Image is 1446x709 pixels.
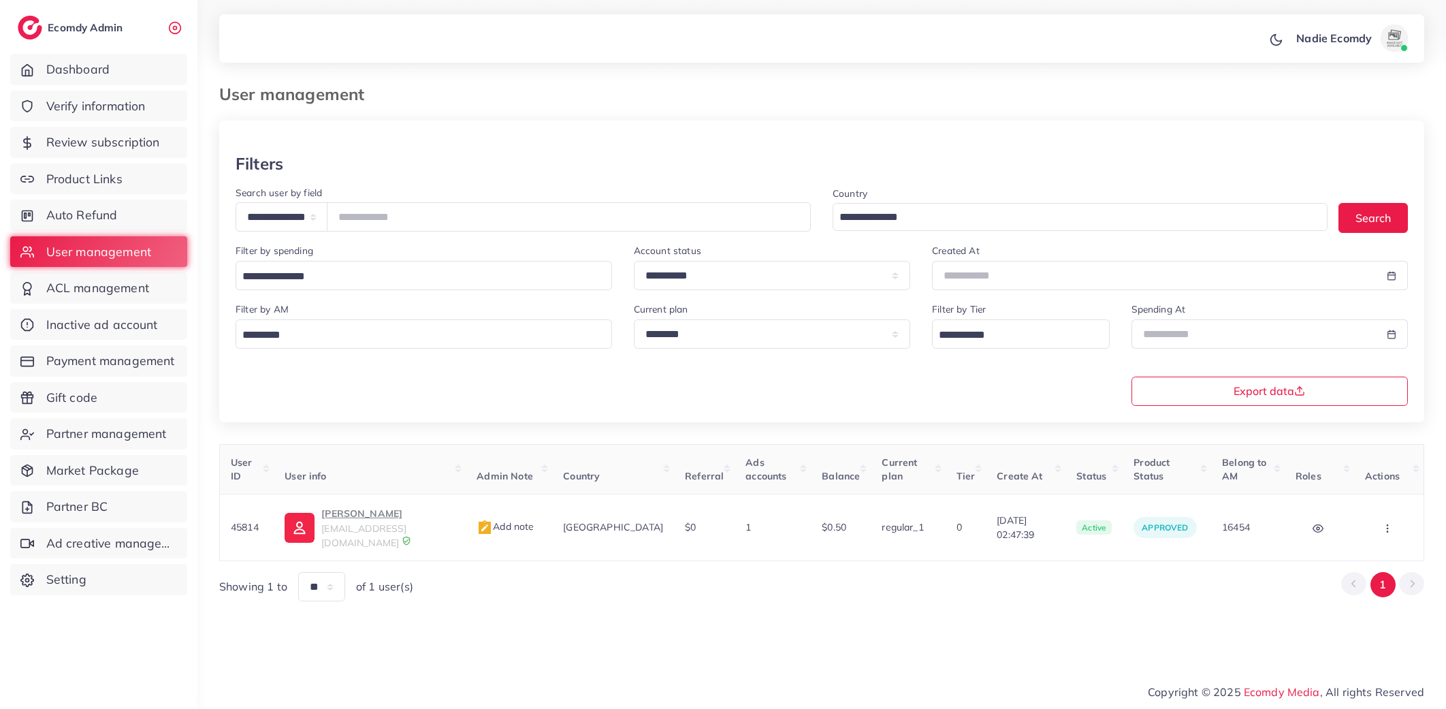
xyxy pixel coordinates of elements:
a: Market Package [10,455,187,486]
span: Gift code [46,389,97,407]
span: Auto Refund [46,206,118,224]
span: Status [1076,470,1106,482]
span: [DATE] 02:47:39 [997,514,1055,541]
input: Search for option [835,207,1310,228]
span: 16454 [1222,521,1250,533]
span: , All rights Reserved [1320,684,1424,700]
span: Payment management [46,352,175,370]
label: Filter by Tier [932,302,986,316]
a: Gift code [10,382,187,413]
span: of 1 user(s) [356,579,413,595]
a: Product Links [10,163,187,195]
span: Balance [822,470,860,482]
span: Showing 1 to [219,579,287,595]
span: 45814 [231,521,259,533]
a: Partner management [10,418,187,450]
div: Search for option [236,261,612,290]
span: 1 [745,521,751,533]
a: ACL management [10,272,187,304]
span: Actions [1365,470,1400,482]
button: Export data [1131,377,1409,406]
span: Belong to AM [1222,456,1266,482]
a: Ecomdy Media [1244,685,1320,699]
label: Search user by field [236,186,322,200]
span: Review subscription [46,133,160,151]
span: Tier [957,470,976,482]
span: Setting [46,571,86,588]
span: Product Links [46,170,123,188]
span: Market Package [46,462,139,479]
a: Ad creative management [10,528,187,559]
div: Search for option [236,319,612,349]
a: Setting [10,564,187,595]
span: $0.50 [822,521,846,533]
label: Created At [932,244,980,257]
span: Verify information [46,97,146,115]
span: $0 [685,521,696,533]
input: Search for option [238,325,594,346]
span: 0 [957,521,962,533]
a: [PERSON_NAME][EMAIL_ADDRESS][DOMAIN_NAME] [285,505,455,550]
span: Partner management [46,425,167,443]
label: Account status [634,244,701,257]
a: Payment management [10,345,187,377]
img: 9CAL8B2pu8EFxCJHYAAAAldEVYdGRhdGU6Y3JlYXRlADIwMjItMTItMDlUMDQ6NTg6MzkrMDA6MDBXSlgLAAAAJXRFWHRkYXR... [402,536,411,546]
img: avatar [1381,25,1408,52]
label: Current plan [634,302,688,316]
a: Dashboard [10,54,187,85]
span: Copyright © 2025 [1148,684,1424,700]
span: regular_1 [882,521,923,533]
h2: Ecomdy Admin [48,21,126,34]
h3: Filters [236,154,283,174]
button: Search [1338,203,1408,232]
label: Filter by AM [236,302,289,316]
span: Country [563,470,600,482]
span: [EMAIL_ADDRESS][DOMAIN_NAME] [321,522,406,548]
span: [GEOGRAPHIC_DATA] [563,521,663,533]
span: Current plan [882,456,917,482]
input: Search for option [934,325,1091,346]
a: User management [10,236,187,268]
span: Inactive ad account [46,316,158,334]
span: active [1076,520,1112,535]
span: approved [1142,522,1188,533]
label: Filter by spending [236,244,313,257]
img: ic-user-info.36bf1079.svg [285,513,315,543]
a: logoEcomdy Admin [18,16,126,40]
span: Referral [685,470,724,482]
span: User info [285,470,326,482]
span: User ID [231,456,253,482]
a: Review subscription [10,127,187,158]
button: Go to page 1 [1370,572,1396,597]
img: admin_note.cdd0b510.svg [477,520,493,536]
span: Add note [477,520,534,533]
span: Product Status [1134,456,1170,482]
span: ACL management [46,279,149,297]
span: Partner BC [46,498,108,516]
span: User management [46,243,151,261]
h3: User management [219,84,375,104]
span: Create At [997,470,1042,482]
label: Spending At [1131,302,1186,316]
img: logo [18,16,42,40]
a: Partner BC [10,491,187,522]
span: Ad creative management [46,535,177,552]
p: [PERSON_NAME] [321,505,455,522]
a: Auto Refund [10,200,187,231]
label: Country [833,187,867,200]
input: Search for option [238,266,594,287]
a: Nadie Ecomdyavatar [1289,25,1413,52]
span: Ads accounts [745,456,786,482]
span: Dashboard [46,61,110,78]
ul: Pagination [1341,572,1424,597]
div: Search for option [833,203,1328,231]
p: Nadie Ecomdy [1296,30,1372,46]
span: Export data [1234,385,1305,396]
a: Verify information [10,91,187,122]
div: Search for option [932,319,1109,349]
span: Roles [1296,470,1321,482]
a: Inactive ad account [10,309,187,341]
span: Admin Note [477,470,533,482]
